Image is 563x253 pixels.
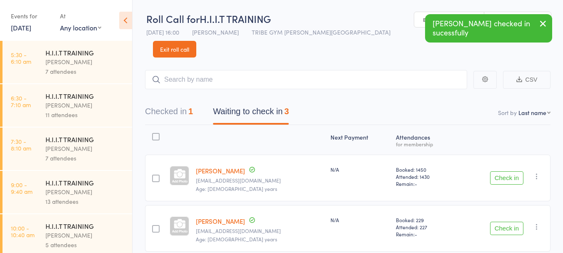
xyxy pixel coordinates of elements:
[330,166,389,173] div: N/A
[45,100,125,110] div: [PERSON_NAME]
[45,240,125,250] div: 5 attendees
[396,223,453,230] span: Attended: 227
[192,28,239,36] span: [PERSON_NAME]
[11,23,31,32] a: [DATE]
[3,171,132,213] a: 9:00 -9:40 amH.I.I.T TRAINING[PERSON_NAME]13 attendees
[396,141,453,147] div: for membership
[45,197,125,206] div: 13 attendees
[284,107,289,116] div: 3
[415,180,417,187] span: -
[252,28,390,36] span: TRIBE GYM [PERSON_NAME][GEOGRAPHIC_DATA]
[60,9,101,23] div: At
[45,48,125,57] div: H.I.I.T TRAINING
[415,230,417,238] span: -
[330,216,389,223] div: N/A
[45,91,125,100] div: H.I.I.T TRAINING
[3,128,132,170] a: 7:30 -8:10 amH.I.I.T TRAINING[PERSON_NAME]7 attendees
[11,9,52,23] div: Events for
[11,138,31,151] time: 7:30 - 8:10 am
[45,57,125,67] div: [PERSON_NAME]
[45,187,125,197] div: [PERSON_NAME]
[396,216,453,223] span: Booked: 229
[196,178,324,183] small: dagostini71@gmail.com
[145,70,467,89] input: Search by name
[396,173,453,180] span: Attended: 1430
[45,178,125,187] div: H.I.I.T TRAINING
[327,129,393,151] div: Next Payment
[393,129,457,151] div: Atten­dances
[196,217,245,225] a: [PERSON_NAME]
[11,181,33,195] time: 9:00 - 9:40 am
[146,12,200,25] span: Roll Call for
[145,103,193,125] button: Checked in1
[503,71,550,89] button: CSV
[11,95,31,108] time: 6:30 - 7:10 am
[60,23,101,32] div: Any location
[396,180,453,187] span: Remain:
[425,14,552,43] div: [PERSON_NAME] checked in sucessfully
[196,235,277,243] span: Age: [DEMOGRAPHIC_DATA] years
[3,41,132,83] a: 5:30 -6:10 amH.I.I.T TRAINING[PERSON_NAME]7 attendees
[45,67,125,76] div: 7 attendees
[490,171,523,185] button: Check in
[396,230,453,238] span: Remain:
[153,41,196,58] a: Exit roll call
[11,51,31,65] time: 5:30 - 6:10 am
[3,84,132,127] a: 6:30 -7:10 amH.I.I.T TRAINING[PERSON_NAME]11 attendees
[11,225,35,238] time: 10:00 - 10:40 am
[196,185,277,192] span: Age: [DEMOGRAPHIC_DATA] years
[188,107,193,116] div: 1
[213,103,289,125] button: Waiting to check in3
[45,144,125,153] div: [PERSON_NAME]
[45,230,125,240] div: [PERSON_NAME]
[196,166,245,175] a: [PERSON_NAME]
[196,228,324,234] small: aleksdzaic877@gmail.com
[45,135,125,144] div: H.I.I.T TRAINING
[396,166,453,173] span: Booked: 1450
[146,28,179,36] span: [DATE] 16:00
[200,12,271,25] span: H.I.I.T TRAINING
[45,153,125,163] div: 7 attendees
[45,110,125,120] div: 11 attendees
[518,108,546,117] div: Last name
[498,108,517,117] label: Sort by
[490,222,523,235] button: Check in
[45,221,125,230] div: H.I.I.T TRAINING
